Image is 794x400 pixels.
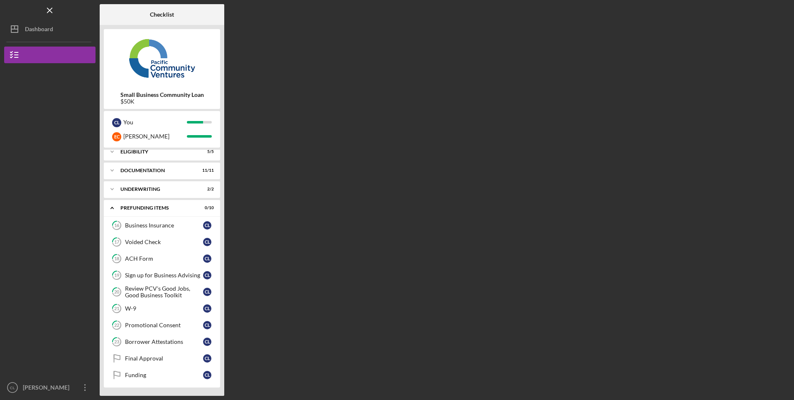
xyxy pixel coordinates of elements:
[4,379,96,396] button: CL[PERSON_NAME]
[120,205,193,210] div: Prefunding Items
[114,273,120,278] tspan: 19
[123,129,187,143] div: [PERSON_NAME]
[108,300,216,317] a: 21W-9CL
[125,372,203,378] div: Funding
[203,238,211,246] div: C L
[203,254,211,263] div: C L
[114,323,119,328] tspan: 22
[114,256,119,262] tspan: 18
[108,217,216,234] a: 16Business InsuranceCL
[199,149,214,154] div: 5 / 5
[4,21,96,37] button: Dashboard
[108,284,216,300] a: 20Review PCV's Good Jobs, Good Business ToolkitCL
[114,240,120,245] tspan: 17
[125,322,203,328] div: Promotional Consent
[120,98,204,105] div: $50K
[199,187,214,192] div: 2 / 2
[125,272,203,279] div: Sign up for Business Advising
[108,234,216,250] a: 17Voided CheckCL
[150,11,174,18] b: Checklist
[203,354,211,363] div: C L
[125,305,203,312] div: W-9
[114,223,120,228] tspan: 16
[123,115,187,129] div: You
[108,317,216,333] a: 22Promotional ConsentCL
[114,289,120,295] tspan: 20
[203,271,211,279] div: C L
[203,371,211,379] div: C L
[114,306,119,311] tspan: 21
[203,221,211,230] div: C L
[120,168,193,173] div: Documentation
[203,304,211,313] div: C L
[108,250,216,267] a: 18ACH FormCL
[21,379,75,398] div: [PERSON_NAME]
[125,338,203,345] div: Borrower Attestations
[125,222,203,229] div: Business Insurance
[120,149,193,154] div: Eligibility
[108,350,216,367] a: Final ApprovalCL
[125,255,203,262] div: ACH Form
[108,333,216,350] a: 23Borrower AttestationsCL
[104,33,220,83] img: Product logo
[125,239,203,245] div: Voided Check
[125,285,203,299] div: Review PCV's Good Jobs, Good Business Toolkit
[203,321,211,329] div: C L
[125,355,203,362] div: Final Approval
[112,132,121,141] div: E C
[108,267,216,284] a: 19Sign up for Business AdvisingCL
[114,339,119,345] tspan: 23
[199,168,214,173] div: 11 / 11
[199,205,214,210] div: 0 / 10
[203,288,211,296] div: C L
[108,367,216,383] a: FundingCL
[120,187,193,192] div: Underwriting
[25,21,53,40] div: Dashboard
[120,91,204,98] b: Small Business Community Loan
[112,118,121,127] div: C L
[203,338,211,346] div: C L
[10,385,15,390] text: CL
